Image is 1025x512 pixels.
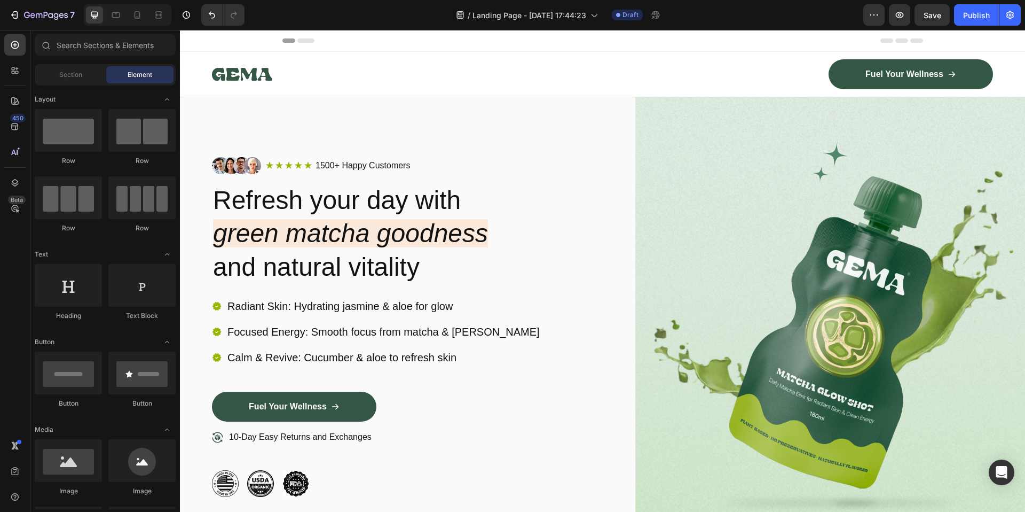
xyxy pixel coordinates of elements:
[35,95,56,104] span: Layout
[4,4,80,26] button: 7
[10,114,26,122] div: 450
[35,486,102,496] div: Image
[963,10,990,21] div: Publish
[35,311,102,321] div: Heading
[102,440,129,467] img: gempages_432750572815254551-61c25942-6fdd-48f2-b671-bfa8f4c72b4d.png
[136,130,230,142] p: 1500+ Happy Customers
[69,371,147,383] p: Fuel Your Wellness
[35,399,102,408] div: Button
[924,11,941,20] span: Save
[468,10,470,21] span: /
[622,10,638,20] span: Draft
[159,333,176,351] span: Toggle open
[472,10,586,21] span: Landing Page - [DATE] 17:44:23
[67,440,94,467] img: gempages_432750572815254551-4b682a34-33d6-40ab-85b5-0690c07b22f6.png
[48,321,360,335] p: Calm & Revive: Cucumber & aloe to refresh skin
[59,70,82,80] span: Section
[108,311,176,321] div: Text Block
[35,223,102,233] div: Row
[914,4,950,26] button: Save
[32,153,422,255] h2: Refresh your day with and natural vitality
[35,250,48,259] span: Text
[49,402,192,413] p: 10-Day Easy Returns and Exchanges
[33,189,308,218] i: green matcha goodness
[35,156,102,166] div: Row
[48,269,360,283] p: Radiant Skin: Hydrating jasmine & aloe for glow
[159,91,176,108] span: Toggle open
[108,156,176,166] div: Row
[48,295,360,309] p: Focused Energy: Smooth focus from matcha & [PERSON_NAME]
[32,362,196,392] a: Fuel Your Wellness
[35,425,53,435] span: Media
[685,39,763,50] p: Fuel Your Wellness
[35,337,54,347] span: Button
[180,30,1025,512] iframe: To enrich screen reader interactions, please activate Accessibility in Grammarly extension settings
[128,70,152,80] span: Element
[8,196,26,204] div: Beta
[32,440,59,467] img: gempages_432750572815254551-677af688-17fc-4199-b803-fb9a7d2c22e7.png
[159,421,176,438] span: Toggle open
[35,34,176,56] input: Search Sections & Elements
[954,4,999,26] button: Publish
[159,246,176,263] span: Toggle open
[108,223,176,233] div: Row
[108,399,176,408] div: Button
[108,486,176,496] div: Image
[70,9,75,21] p: 7
[32,127,81,144] img: gempages_432750572815254551-354b0b53-b64f-4e13-8666-ba9611805631.png
[989,460,1014,485] div: Open Intercom Messenger
[201,4,245,26] div: Undo/Redo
